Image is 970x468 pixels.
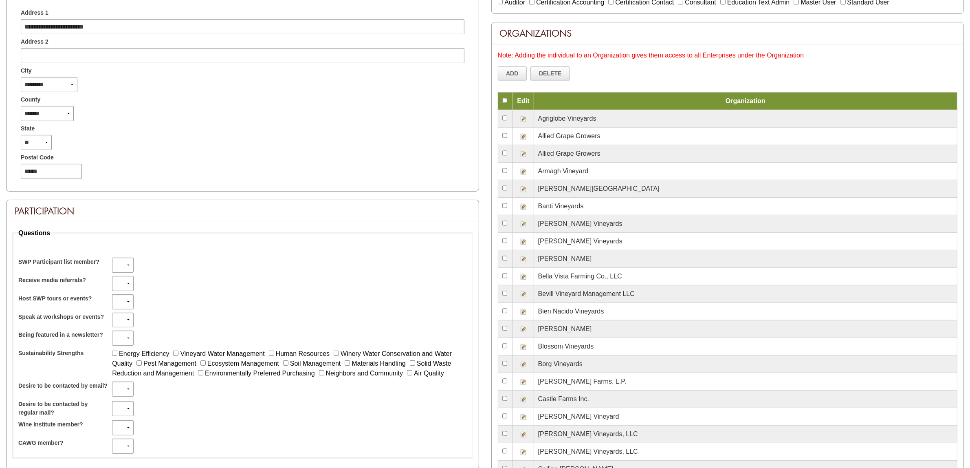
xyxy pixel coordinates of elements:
[520,361,527,368] img: Edit
[21,9,48,17] span: Address 1
[520,256,527,263] img: Edit
[18,400,108,417] td: Desire to be contacted by regular mail?
[520,414,527,420] img: Edit
[18,439,63,447] td: CAWG member?
[520,274,527,280] img: Edit
[538,430,638,437] span: [PERSON_NAME] Vineyards, LLC
[414,370,444,377] label: Air Quality
[538,413,619,420] span: [PERSON_NAME] Vineyard
[538,273,622,280] span: Bella Vista Farming Co., LLC
[207,360,279,367] label: Ecosystem Management
[276,350,330,357] label: Human Resources
[352,360,406,367] label: Materials Handling
[21,153,54,162] span: Postal Code
[520,396,527,403] img: Edit
[538,185,660,192] span: [PERSON_NAME][GEOGRAPHIC_DATA]
[290,360,341,367] label: Soil Management
[520,449,527,455] img: Edit
[21,95,40,104] span: County
[530,66,570,80] a: Delete
[498,66,527,80] a: Add
[538,378,627,385] span: [PERSON_NAME] Farms, L.P.
[18,331,103,339] td: Being featured in a newsletter?
[538,325,592,332] span: [PERSON_NAME]
[18,313,104,321] td: Speak at workshops or events?
[18,258,99,266] td: SWP Participant list member?
[520,168,527,175] img: Edit
[205,370,315,377] label: Environmentally Preferred Purchasing
[18,349,84,358] td: Sustainability Strengths
[520,203,527,210] img: Edit
[538,343,594,350] span: Blossom Vineyards
[492,22,964,44] div: Organizations
[112,360,451,377] label: Solid Waste Reduction and Management
[538,203,584,210] span: Banti Vineyards
[18,420,83,429] td: Wine Institute member?
[538,448,638,455] span: [PERSON_NAME] Vineyards, LLC
[538,290,635,297] span: Bevill Vineyard Management LLC
[520,344,527,350] img: Edit
[18,228,50,238] legend: Questions
[538,220,622,227] span: [PERSON_NAME] Vineyards
[498,51,958,60] div: Note: Adding the individual to an Organization gives them access to all Enterprises under the Org...
[18,382,108,390] td: Desire to be contacted by email?
[538,168,588,174] span: Armagh Vineyard
[119,350,169,357] label: Energy Efficiency
[538,360,583,367] span: Borg Vineyards
[21,38,48,46] span: Address 2
[520,291,527,298] img: Edit
[513,92,534,110] td: Edit
[520,379,527,385] img: Edit
[520,151,527,157] img: Edit
[21,66,31,75] span: City
[520,186,527,192] img: Edit
[520,309,527,315] img: Edit
[520,133,527,140] img: Edit
[538,115,596,122] span: Agriglobe Vineyards
[538,132,600,139] span: Allied Grape Growers
[520,431,527,438] img: Edit
[18,249,19,250] img: spacer.gif
[112,350,452,367] label: Winery Water Conservation and Water Quality
[21,124,35,133] span: State
[18,276,86,285] td: Receive media referrals?
[538,255,592,262] span: [PERSON_NAME]
[538,238,622,245] span: [PERSON_NAME] Vineyards
[18,294,92,303] td: Host SWP tours or events?
[520,238,527,245] img: Edit
[534,92,957,110] td: Organization
[7,200,479,222] div: Participation
[143,360,196,367] label: Pest Management
[520,221,527,227] img: Edit
[520,116,527,122] img: Edit
[326,370,403,377] label: Neighbors and Community
[538,150,600,157] span: Allied Grape Growers
[538,308,604,315] span: Bien Nacido Vineyards
[520,326,527,333] img: Edit
[538,395,589,402] span: Castle Farms Inc.
[180,350,264,357] label: Vineyard Water Management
